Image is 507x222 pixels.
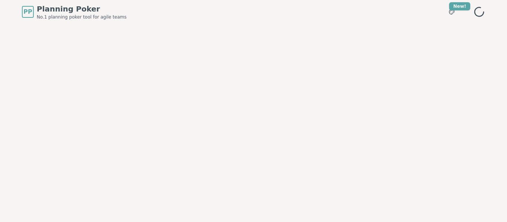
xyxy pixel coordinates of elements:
a: PPPlanning PokerNo.1 planning poker tool for agile teams [22,4,127,20]
span: No.1 planning poker tool for agile teams [37,14,127,20]
span: Planning Poker [37,4,127,14]
div: New! [449,2,470,10]
span: PP [23,7,32,16]
button: New! [445,5,458,19]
